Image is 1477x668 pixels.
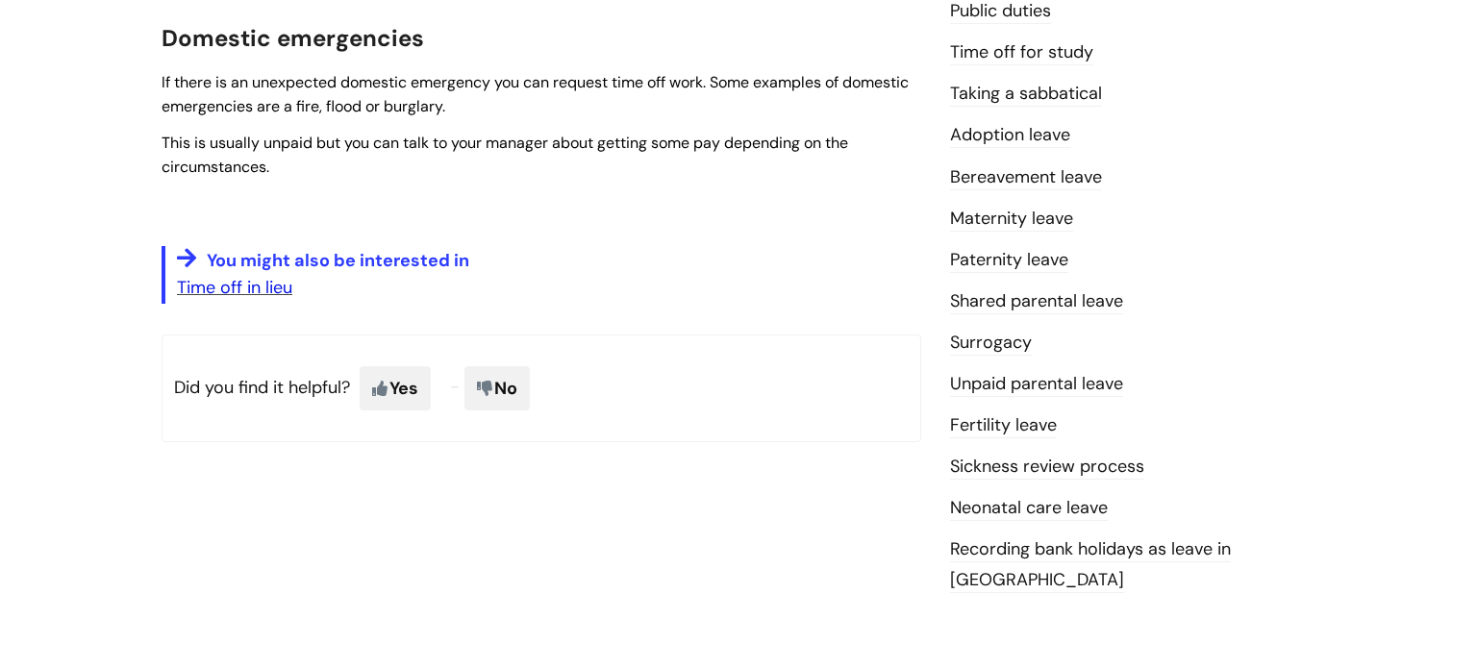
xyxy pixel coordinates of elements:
a: Neonatal care leave [950,496,1108,521]
a: Fertility leave [950,413,1057,438]
a: Bereavement leave [950,165,1102,190]
a: Adoption leave [950,123,1070,148]
span: If there is an unexpected domestic emergency you can request time off work. Some examples of dome... [162,72,909,116]
span: This is usually unpaid but you can talk to your manager about getting some pay depending on the c... [162,133,848,177]
span: Yes [360,366,431,410]
p: Did you find it helpful? [162,334,921,442]
span: No [464,366,530,410]
a: Time off in lieu [177,276,292,299]
span: You might also be interested in [207,249,469,272]
a: Unpaid parental leave [950,372,1123,397]
a: Taking a sabbatical [950,82,1102,107]
a: Recording bank holidays as leave in [GEOGRAPHIC_DATA] [950,537,1231,593]
a: Surrogacy [950,331,1032,356]
a: Maternity leave [950,207,1073,232]
a: Time off for study [950,40,1093,65]
span: Domestic emergencies [162,23,424,53]
a: Paternity leave [950,248,1068,273]
a: Shared parental leave [950,289,1123,314]
a: Sickness review process [950,455,1144,480]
